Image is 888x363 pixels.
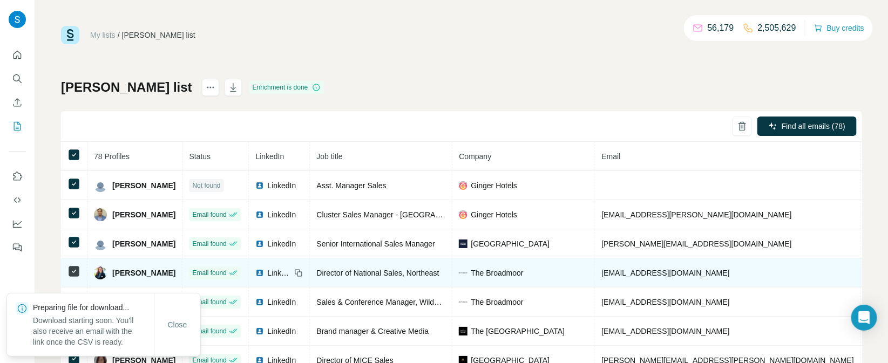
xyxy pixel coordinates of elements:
img: Avatar [9,11,26,28]
li: / [118,30,120,40]
span: [PERSON_NAME][EMAIL_ADDRESS][DOMAIN_NAME] [601,239,791,248]
span: Status [189,152,211,161]
span: [PERSON_NAME] [112,268,175,278]
img: LinkedIn logo [255,269,264,277]
button: Find all emails (78) [757,117,857,136]
button: Feedback [9,238,26,257]
span: 78 Profiles [94,152,130,161]
img: LinkedIn logo [255,210,264,219]
button: actions [202,79,219,96]
span: Email found [192,297,226,307]
img: LinkedIn logo [255,327,264,335]
span: Email found [192,268,226,278]
p: 2,505,629 [758,22,796,35]
span: [PERSON_NAME] [112,238,175,249]
span: Email found [192,239,226,249]
span: Email [601,152,620,161]
img: company-logo [459,210,467,219]
p: Preparing file for download... [33,302,154,313]
img: LinkedIn logo [255,181,264,190]
button: Quick start [9,45,26,65]
img: company-logo [459,239,467,248]
img: Surfe Logo [61,26,79,44]
span: LinkedIn [267,209,296,220]
div: Enrichment is done [249,81,324,94]
img: LinkedIn logo [255,239,264,248]
button: Search [9,69,26,88]
span: LinkedIn [267,268,291,278]
button: Use Surfe on LinkedIn [9,167,26,186]
div: [PERSON_NAME] list [122,30,195,40]
p: Download starting soon. You'll also receive an email with the link once the CSV is ready. [33,315,154,347]
span: Job title [316,152,342,161]
span: Asst. Manager Sales [316,181,386,190]
img: company-logo [459,327,467,335]
span: Sales & Conference Manager, Wilderness Experiences [316,298,500,306]
button: Dashboard [9,214,26,234]
a: My lists [90,31,116,39]
span: Ginger Hotels [471,180,517,191]
button: My lists [9,117,26,136]
span: [PERSON_NAME] [112,209,175,220]
span: The Broadmoor [471,268,523,278]
img: company-logo [459,272,467,273]
h1: [PERSON_NAME] list [61,79,192,96]
span: The [GEOGRAPHIC_DATA] [471,326,565,337]
img: company-logo [459,181,467,190]
span: [EMAIL_ADDRESS][PERSON_NAME][DOMAIN_NAME] [601,210,791,219]
span: LinkedIn [267,180,296,191]
span: The Broadmoor [471,297,523,307]
button: Use Surfe API [9,190,26,210]
img: company-logo [459,301,467,303]
span: Brand manager & Creative Media [316,327,429,335]
span: [EMAIL_ADDRESS][DOMAIN_NAME] [601,269,729,277]
span: Cluster Sales Manager - [GEOGRAPHIC_DATA] and [GEOGRAPHIC_DATA] [316,210,574,219]
div: Open Intercom Messenger [851,305,877,331]
span: Find all emails (78) [782,121,845,132]
span: LinkedIn [267,326,296,337]
span: LinkedIn [255,152,284,161]
span: Ginger Hotels [471,209,517,220]
img: LinkedIn logo [255,298,264,306]
span: Director of National Sales, Northeast [316,269,439,277]
button: Buy credits [814,20,864,36]
span: [EMAIL_ADDRESS][DOMAIN_NAME] [601,327,729,335]
span: [PERSON_NAME] [112,180,175,191]
span: LinkedIn [267,238,296,249]
span: Company [459,152,491,161]
span: Close [168,319,187,330]
p: 56,179 [708,22,734,35]
img: Avatar [94,266,107,279]
span: [GEOGRAPHIC_DATA] [471,238,550,249]
img: Avatar [94,208,107,221]
span: Senior International Sales Manager [316,239,435,248]
span: Email found [192,210,226,220]
span: Not found [192,181,220,190]
span: LinkedIn [267,297,296,307]
img: Avatar [94,179,107,192]
img: Avatar [94,237,107,250]
span: [EMAIL_ADDRESS][DOMAIN_NAME] [601,298,729,306]
button: Close [160,315,195,334]
span: Email found [192,326,226,336]
button: Enrich CSV [9,93,26,112]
